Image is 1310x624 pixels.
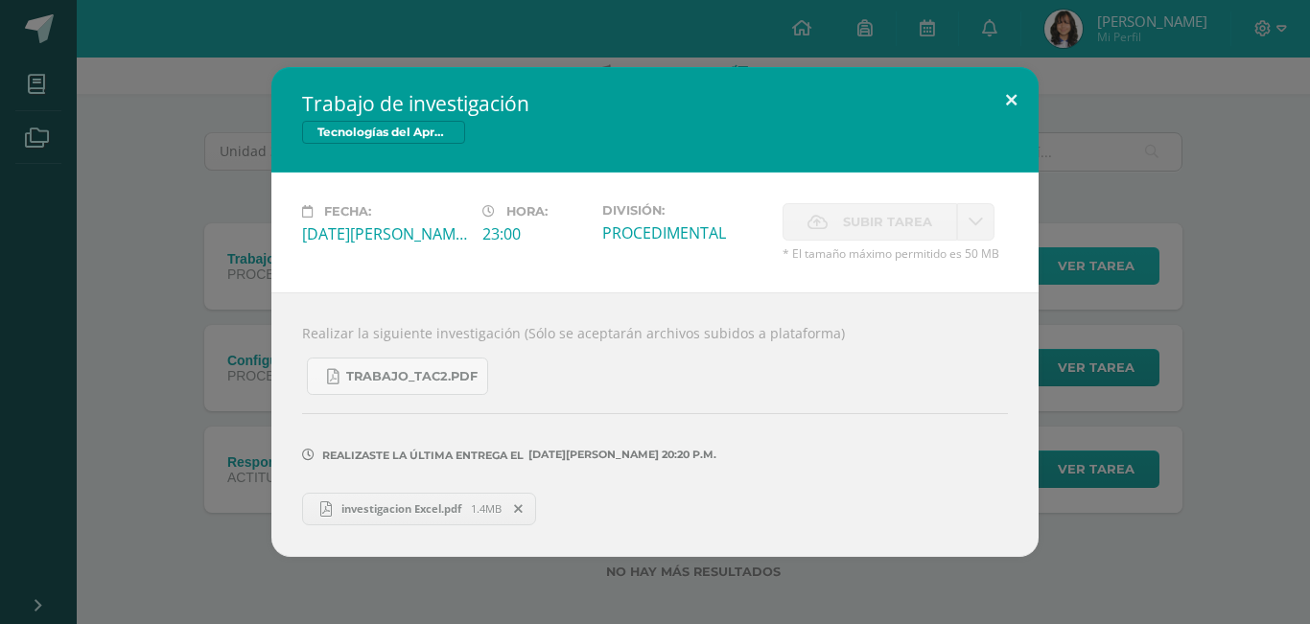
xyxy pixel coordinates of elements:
[324,204,371,219] span: Fecha:
[783,245,1008,262] span: * El tamaño máximo permitido es 50 MB
[482,223,587,244] div: 23:00
[271,292,1039,556] div: Realizar la siguiente investigación (Sólo se aceptarán archivos subidos a plataforma)
[346,369,478,384] span: TRABAJO_TAC2.pdf
[843,204,932,240] span: Subir tarea
[302,121,465,144] span: Tecnologías del Aprendizaje y la Comunicación
[302,90,1008,117] h2: Trabajo de investigación
[503,498,535,520] span: Remover entrega
[332,501,471,516] span: investigacion Excel.pdf
[602,203,767,218] label: División:
[322,449,524,462] span: Realizaste la última entrega el
[302,493,536,525] a: investigacion Excel.pdf 1.4MB
[783,203,957,241] label: La fecha de entrega ha expirado
[602,222,767,243] div: PROCEDIMENTAL
[471,501,502,516] span: 1.4MB
[524,454,716,455] span: [DATE][PERSON_NAME] 20:20 p.m.
[506,204,548,219] span: Hora:
[302,223,467,244] div: [DATE][PERSON_NAME]
[984,67,1039,132] button: Close (Esc)
[957,203,994,241] a: La fecha de entrega ha expirado
[307,358,488,395] a: TRABAJO_TAC2.pdf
